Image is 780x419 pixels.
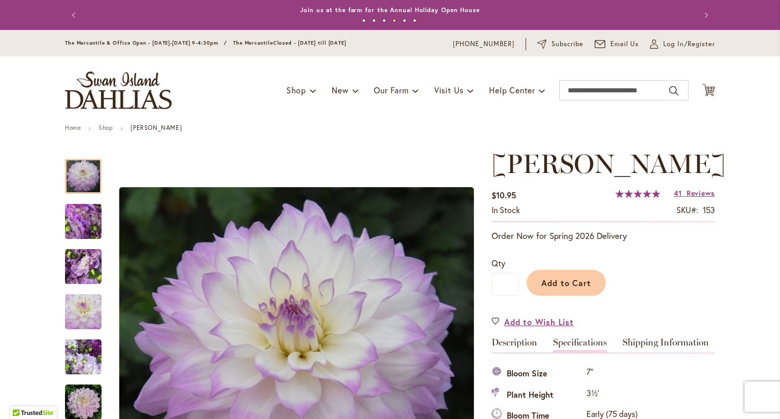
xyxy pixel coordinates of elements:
[687,188,715,198] span: Reviews
[47,194,120,249] img: MIKAYLA MIRANDA
[623,338,709,353] a: Shipping Information
[504,316,574,328] span: Add to Wish List
[595,39,639,49] a: Email Us
[99,124,113,131] a: Shop
[65,239,112,284] div: MIKAYLA MIRANDA
[65,72,172,109] a: store logo
[65,329,112,374] div: MIKAYLA MIRANDA
[676,204,698,215] strong: SKU
[65,294,102,330] img: MIKAYLA MIRANDA
[489,85,535,95] span: Help Center
[695,5,715,25] button: Next
[453,39,514,49] a: [PHONE_NUMBER]
[584,364,657,385] td: 7"
[362,19,366,22] button: 1 of 6
[610,39,639,49] span: Email Us
[541,277,592,288] span: Add to Cart
[492,204,520,216] div: Availability
[300,6,480,14] a: Join us at the farm for the Annual Holiday Open House
[131,124,182,131] strong: [PERSON_NAME]
[65,40,273,46] span: The Mercantile & Office Open - [DATE]-[DATE] 9-4:30pm / The Mercantile
[492,190,516,200] span: $10.95
[413,19,416,22] button: 6 of 6
[374,85,408,95] span: Our Farm
[584,385,657,405] td: 3½'
[372,19,376,22] button: 2 of 6
[65,339,102,375] img: MIKAYLA MIRANDA
[492,316,574,328] a: Add to Wish List
[492,385,584,405] th: Plant Height
[8,383,36,411] iframe: Launch Accessibility Center
[527,270,606,296] button: Add to Cart
[537,39,583,49] a: Subscribe
[551,39,583,49] span: Subscribe
[65,5,85,25] button: Previous
[674,188,715,198] a: 41 Reviews
[393,19,396,22] button: 4 of 6
[492,148,726,180] span: [PERSON_NAME]
[492,258,505,268] span: Qty
[492,364,584,385] th: Bloom Size
[492,230,715,242] p: Order Now for Spring 2026 Delivery
[703,204,715,216] div: 153
[492,204,520,215] span: In stock
[434,85,464,95] span: Visit Us
[650,39,715,49] a: Log In/Register
[663,39,715,49] span: Log In/Register
[615,190,660,198] div: 99%
[273,40,346,46] span: Closed - [DATE] till [DATE]
[403,19,406,22] button: 5 of 6
[382,19,386,22] button: 3 of 6
[553,338,607,353] a: Specifications
[65,194,112,239] div: MIKAYLA MIRANDA
[65,149,112,194] div: MIKAYLA MIRANDA
[47,239,120,294] img: MIKAYLA MIRANDA
[286,85,306,95] span: Shop
[492,338,537,353] a: Description
[332,85,348,95] span: New
[65,124,81,131] a: Home
[65,284,112,329] div: MIKAYLA MIRANDA
[674,188,681,198] span: 41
